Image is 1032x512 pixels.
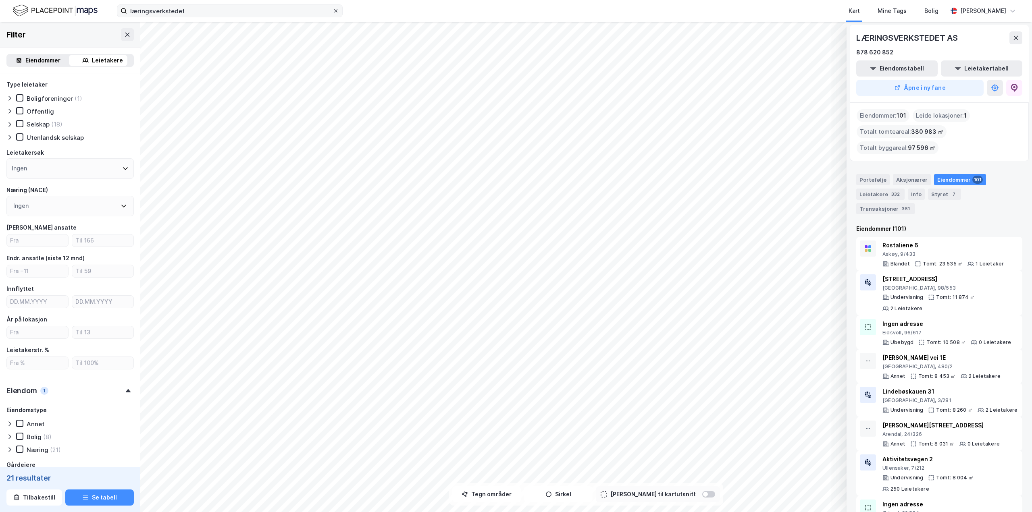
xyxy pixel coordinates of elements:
[891,294,923,301] div: Undervisning
[891,441,905,447] div: Annet
[13,201,29,211] div: Ingen
[882,274,1019,284] div: [STREET_ADDRESS]
[913,109,970,122] div: Leide lokasjoner :
[908,143,935,153] span: 97 596 ㎡
[857,109,909,122] div: Eiendommer :
[893,174,931,185] div: Aksjonærer
[926,339,966,346] div: Tomt: 10 508 ㎡
[6,405,47,415] div: Eiendomstype
[941,60,1022,77] button: Leietakertabell
[976,261,1004,267] div: 1 Leietaker
[452,486,521,502] button: Tegn områder
[986,407,1017,413] div: 2 Leietakere
[7,265,68,277] input: Fra −11
[7,357,68,369] input: Fra %
[967,441,1000,447] div: 0 Leietakere
[856,80,984,96] button: Åpne i ny fane
[924,6,938,16] div: Bolig
[7,234,68,247] input: Fra
[27,108,54,115] div: Offentlig
[27,95,73,102] div: Boligforeninger
[882,240,1004,250] div: Rostaliene 6
[882,500,1008,509] div: Ingen adresse
[6,284,34,294] div: Innflyttet
[27,120,50,128] div: Selskap
[890,190,901,198] div: 332
[6,489,62,506] button: Tilbakestill
[992,473,1032,512] iframe: Chat Widget
[950,190,958,198] div: 7
[908,189,925,200] div: Info
[882,319,1011,329] div: Ingen adresse
[72,326,133,338] input: Til 13
[7,296,68,308] input: DD.MM.YYYY
[856,203,915,214] div: Transaksjoner
[992,473,1032,512] div: Kontrollprogram for chat
[72,265,133,277] input: Til 59
[918,441,955,447] div: Tomt: 8 031 ㎡
[6,386,37,396] div: Eiendom
[900,205,911,213] div: 361
[891,475,923,481] div: Undervisning
[127,5,333,17] input: Søk på adresse, matrikkel, gårdeiere, leietakere eller personer
[610,489,696,499] div: [PERSON_NAME] til kartutsnitt
[891,261,910,267] div: Blandet
[960,6,1006,16] div: [PERSON_NAME]
[882,251,1004,257] div: Askøy, 9/433
[856,224,1022,234] div: Eiendommer (101)
[72,234,133,247] input: Til 166
[12,164,27,173] div: Ingen
[936,475,974,481] div: Tomt: 8 004 ㎡
[923,261,963,267] div: Tomt: 23 535 ㎡
[6,148,44,158] div: Leietakersøk
[27,420,44,428] div: Annet
[75,95,82,102] div: (1)
[882,353,1001,363] div: [PERSON_NAME] vei 1E
[50,446,61,454] div: (21)
[6,460,35,470] div: Gårdeiere
[891,407,923,413] div: Undervisning
[72,296,133,308] input: DD.MM.YYYY
[72,357,133,369] input: Til 100%
[524,486,593,502] button: Sirkel
[882,285,1019,291] div: [GEOGRAPHIC_DATA], 98/553
[856,174,890,185] div: Portefølje
[928,189,961,200] div: Styret
[6,80,48,89] div: Type leietaker
[6,185,48,195] div: Næring (NACE)
[918,373,956,379] div: Tomt: 8 453 ㎡
[6,315,47,324] div: År på lokasjon
[6,223,77,232] div: [PERSON_NAME] ansatte
[857,125,947,138] div: Totalt tomteareal :
[6,345,49,355] div: Leietakerstr. %
[934,174,986,185] div: Eiendommer
[882,421,1000,430] div: [PERSON_NAME][STREET_ADDRESS]
[51,120,62,128] div: (18)
[7,326,68,338] input: Fra
[969,373,1001,379] div: 2 Leietakere
[849,6,860,16] div: Kart
[891,373,905,379] div: Annet
[911,127,943,137] span: 380 983 ㎡
[27,433,42,441] div: Bolig
[27,446,48,454] div: Næring
[856,189,905,200] div: Leietakere
[882,330,1011,336] div: Eidsvoll, 96/617
[40,387,48,395] div: 1
[65,489,134,506] button: Se tabell
[6,473,134,483] div: 21 resultater
[972,176,983,184] div: 101
[6,28,26,41] div: Filter
[964,111,967,120] span: 1
[891,339,913,346] div: Ubebygd
[891,305,922,312] div: 2 Leietakere
[882,454,1019,464] div: Aktivitetsvegen 2
[856,60,938,77] button: Eiendomstabell
[979,339,1011,346] div: 0 Leietakere
[856,31,959,44] div: LÆRINGSVERKSTEDET AS
[92,56,123,65] div: Leietakere
[882,397,1017,404] div: [GEOGRAPHIC_DATA], 3/281
[936,294,975,301] div: Tomt: 11 874 ㎡
[878,6,907,16] div: Mine Tags
[882,431,1000,437] div: Arendal, 24/326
